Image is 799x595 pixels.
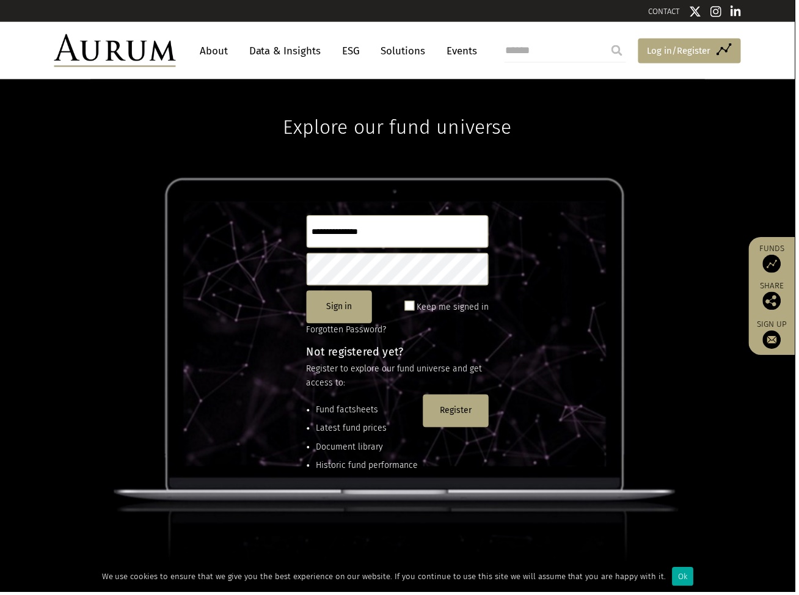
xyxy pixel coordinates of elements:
a: Log in/Register [641,38,745,64]
div: Ok [676,570,697,589]
h1: Explore our fund universe [285,79,514,139]
a: ESG [338,40,368,62]
button: Register [425,396,491,429]
input: Submit [608,38,632,63]
label: Keep me signed in [419,302,491,316]
img: Aurum [54,34,177,67]
a: Solutions [377,40,434,62]
a: Forgotten Password? [308,326,388,337]
img: Sign up to our newsletter [767,332,785,351]
img: Twitter icon [693,5,705,18]
div: Share [759,283,793,312]
p: Register to explore our fund universe and get access to: [308,364,491,392]
a: Funds [759,244,793,274]
img: Access Funds [767,256,785,274]
button: Sign in [308,292,374,325]
img: Share this post [767,293,785,312]
li: Historic fund performance [318,461,420,475]
li: Latest fund prices [318,424,420,437]
li: Document library [318,443,420,456]
span: Log in/Register [651,43,714,58]
img: Instagram icon [714,5,725,18]
li: Fund factsheets [318,406,420,419]
img: Linkedin icon [734,5,745,18]
a: About [195,40,235,62]
a: Events [443,40,480,62]
h4: Not registered yet? [308,348,491,359]
a: Data & Insights [244,40,329,62]
a: CONTACT [652,7,684,16]
a: Sign up [759,321,793,351]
